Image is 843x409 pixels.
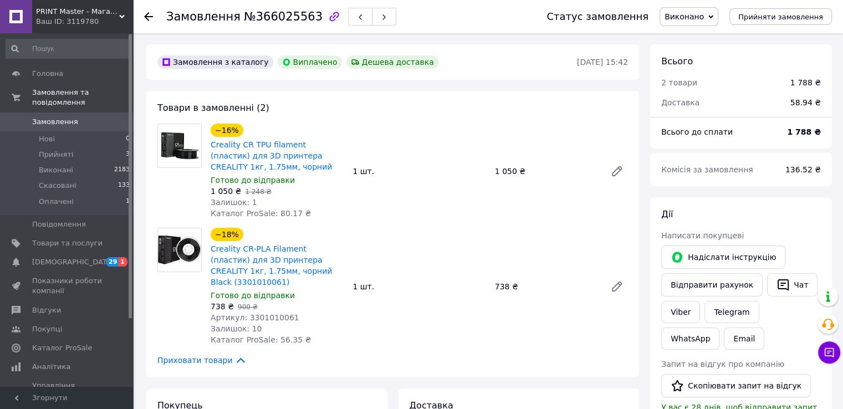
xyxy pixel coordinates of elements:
[32,343,92,353] span: Каталог ProSale
[661,301,700,323] a: Viber
[211,176,295,185] span: Готово до відправки
[32,117,78,127] span: Замовлення
[32,257,114,267] span: [DEMOGRAPHIC_DATA]
[661,78,697,87] span: 2 товари
[606,275,628,298] a: Редагувати
[39,165,73,175] span: Виконані
[546,11,648,22] div: Статус замовлення
[32,276,103,296] span: Показники роботи компанії
[244,10,323,23] span: №366025563
[39,197,74,207] span: Оплачені
[348,163,490,179] div: 1 шт.
[661,209,673,219] span: Дії
[245,188,271,196] span: 1 248 ₴
[32,362,70,372] span: Аналітика
[126,197,130,207] span: 1
[729,8,832,25] button: Прийняти замовлення
[32,305,61,315] span: Відгуки
[661,360,784,369] span: Запит на відгук про компанію
[767,273,818,296] button: Чат
[785,165,821,174] span: 136.52 ₴
[665,12,704,21] span: Виконано
[661,127,733,136] span: Всього до сплати
[211,335,311,344] span: Каталог ProSale: 56.35 ₴
[790,77,821,88] div: 1 788 ₴
[32,381,103,401] span: Управління сайтом
[661,273,763,296] button: Відправити рахунок
[126,134,130,144] span: 0
[661,165,753,174] span: Комісія за замовлення
[36,7,119,17] span: PRINT Master - Магазин філаменту (пластику) для 3Д принтерів, оптичних систем зв'язку та спецтехніки
[661,56,693,67] span: Всього
[32,324,62,334] span: Покупці
[32,69,63,79] span: Головна
[157,354,247,366] span: Приховати товари
[166,10,241,23] span: Замовлення
[491,279,601,294] div: 738 ₴
[661,98,699,107] span: Доставка
[157,55,273,69] div: Замовлення з каталогу
[346,55,438,69] div: Дешева доставка
[158,228,201,272] img: Creality CR-PLA Filament (пластик) для 3D принтера CREALITY 1кг, 1.75мм, чорний Black (3301010061)
[211,140,332,171] a: Creality CR TPU filament (пластик) для 3D принтера CREALITY 1кг, 1.75мм, чорний
[6,39,131,59] input: Пошук
[818,341,840,364] button: Чат з покупцем
[144,11,153,22] div: Повернутися назад
[32,238,103,248] span: Товари та послуги
[211,313,299,322] span: Артикул: 3301010061
[211,324,262,333] span: Залишок: 10
[119,257,127,267] span: 1
[211,187,241,196] span: 1 050 ₴
[787,127,821,136] b: 1 788 ₴
[211,198,257,207] span: Залишок: 1
[211,124,243,137] div: −16%
[661,374,811,397] button: Скопіювати запит на відгук
[39,150,73,160] span: Прийняті
[158,124,201,167] img: Creality CR TPU filament (пластик) для 3D принтера CREALITY 1кг, 1.75мм, чорний
[704,301,759,323] a: Telegram
[39,181,76,191] span: Скасовані
[32,219,86,229] span: Повідомлення
[278,55,342,69] div: Виплачено
[118,181,130,191] span: 133
[36,17,133,27] div: Ваш ID: 3119780
[211,209,311,218] span: Каталог ProSale: 80.17 ₴
[724,328,764,350] button: Email
[577,58,628,67] time: [DATE] 15:42
[126,150,130,160] span: 3
[114,165,130,175] span: 2183
[211,302,234,311] span: 738 ₴
[606,160,628,182] a: Редагувати
[32,88,133,108] span: Замовлення та повідомлення
[348,279,490,294] div: 1 шт.
[211,244,332,287] a: Creality CR-PLA Filament (пластик) для 3D принтера CREALITY 1кг, 1.75мм, чорний Black (3301010061)
[661,231,744,240] span: Написати покупцеві
[738,13,823,21] span: Прийняти замовлення
[238,303,258,311] span: 900 ₴
[157,103,269,113] span: Товари в замовленні (2)
[211,291,295,300] span: Готово до відправки
[211,228,243,241] div: −18%
[491,163,601,179] div: 1 050 ₴
[784,90,827,115] div: 58.94 ₴
[39,134,55,144] span: Нові
[661,246,785,269] button: Надіслати інструкцію
[661,328,719,350] a: WhatsApp
[106,257,119,267] span: 29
